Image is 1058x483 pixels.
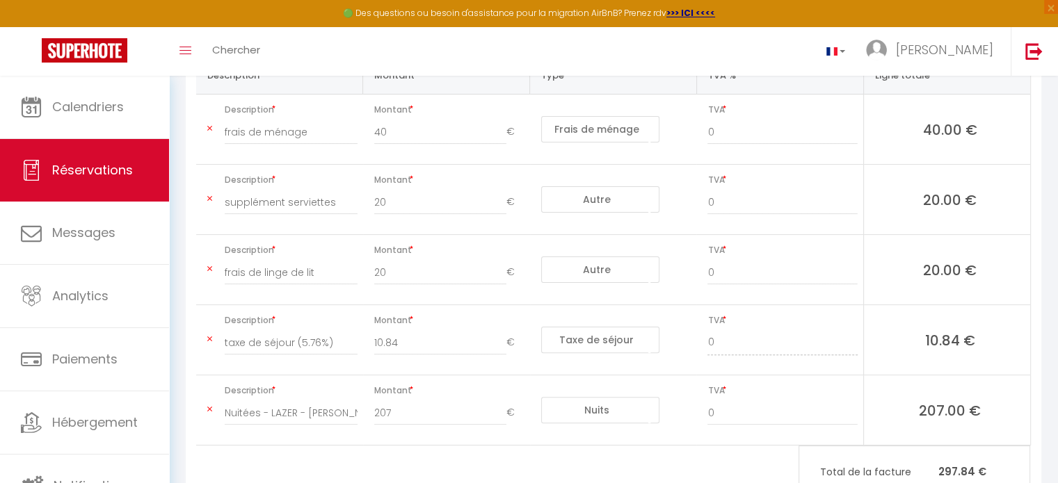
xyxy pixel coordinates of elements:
span: Description [225,240,358,260]
span: 207.00 € [875,400,1025,420]
a: Chercher [202,27,271,76]
img: Super Booking [42,38,127,63]
span: Réservations [52,161,133,179]
span: Montant [374,170,524,190]
span: Description [225,170,358,190]
span: 20.00 € [875,260,1025,279]
span: Montant [374,381,524,400]
a: ... [PERSON_NAME] [856,27,1011,76]
span: Montant [374,100,524,120]
span: TVA [707,311,857,330]
span: TVA [707,240,857,260]
span: Chercher [212,42,260,57]
span: € [506,260,524,285]
span: 10.84 € [875,330,1025,350]
img: ... [866,40,887,60]
span: Montant [374,311,524,330]
span: Analytics [52,287,109,304]
a: >>> ICI <<<< [666,7,715,19]
span: Montant [374,240,524,260]
span: Description [225,381,358,400]
span: Hébergement [52,414,138,431]
span: 40.00 € [875,120,1025,139]
span: Calendriers [52,98,124,115]
span: Messages [52,224,115,241]
span: Description [225,100,358,120]
img: logout [1025,42,1043,60]
span: [PERSON_NAME] [896,41,993,58]
span: Total de la facture [820,464,938,480]
span: TVA [707,381,857,400]
span: € [506,330,524,355]
span: TVA [707,100,857,120]
span: Paiements [52,350,118,368]
span: 20.00 € [875,190,1025,209]
span: TVA [707,170,857,190]
span: € [506,190,524,215]
span: € [506,120,524,145]
span: € [506,400,524,425]
span: Description [225,311,358,330]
